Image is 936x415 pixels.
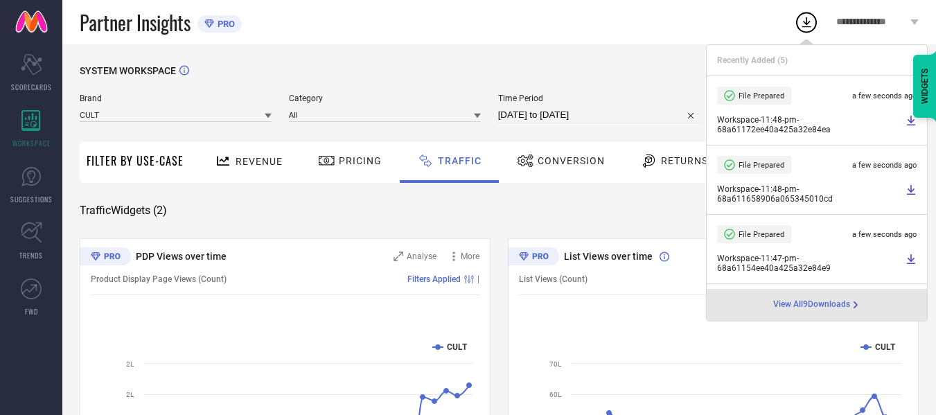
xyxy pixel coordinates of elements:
span: a few seconds ago [852,230,917,239]
span: FWD [25,306,38,317]
span: Filters Applied [407,274,461,284]
span: More [461,251,479,261]
span: List Views over time [564,251,653,262]
text: 2L [126,391,134,398]
span: SUGGESTIONS [10,194,53,204]
div: Open download list [794,10,819,35]
span: Filter By Use-Case [87,152,184,169]
span: Workspace - 11:47-pm - 68a61154ee40a425a32e84e9 [717,254,902,273]
text: 70L [549,360,562,368]
span: PRO [214,19,235,29]
span: View All 9 Downloads [773,299,850,310]
div: Premium [80,247,131,268]
span: Product Display Page Views (Count) [91,274,227,284]
span: Workspace - 11:48-pm - 68a611658906a065345010cd [717,184,902,204]
span: | [477,274,479,284]
div: Open download page [773,299,861,310]
span: Category [289,94,481,103]
span: File Prepared [739,230,784,239]
a: Download [906,254,917,273]
text: 60L [549,391,562,398]
span: TRENDS [19,250,43,261]
span: Workspace - 11:48-pm - 68a61172ee40a425a32e84ea [717,115,902,134]
a: Download [906,115,917,134]
span: SYSTEM WORKSPACE [80,65,176,76]
a: View All9Downloads [773,299,861,310]
span: Revenue [236,156,283,167]
text: 2L [126,360,134,368]
span: File Prepared [739,161,784,170]
span: Traffic [438,155,482,166]
span: Partner Insights [80,8,191,37]
span: Returns [661,155,708,166]
span: a few seconds ago [852,161,917,170]
div: Premium [508,247,559,268]
span: SCORECARDS [11,82,52,92]
span: Brand [80,94,272,103]
span: File Prepared [739,91,784,100]
text: CULT [447,342,468,352]
span: Analyse [407,251,436,261]
input: Select time period [498,107,701,123]
text: CULT [875,342,896,352]
span: Time Period [498,94,701,103]
span: PDP Views over time [136,251,227,262]
a: Download [906,184,917,204]
span: Recently Added ( 5 ) [717,55,788,65]
span: Pricing [339,155,382,166]
span: List Views (Count) [519,274,588,284]
svg: Zoom [394,251,403,261]
span: Conversion [538,155,605,166]
span: WORKSPACE [12,138,51,148]
span: a few seconds ago [852,91,917,100]
span: Traffic Widgets ( 2 ) [80,204,167,218]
